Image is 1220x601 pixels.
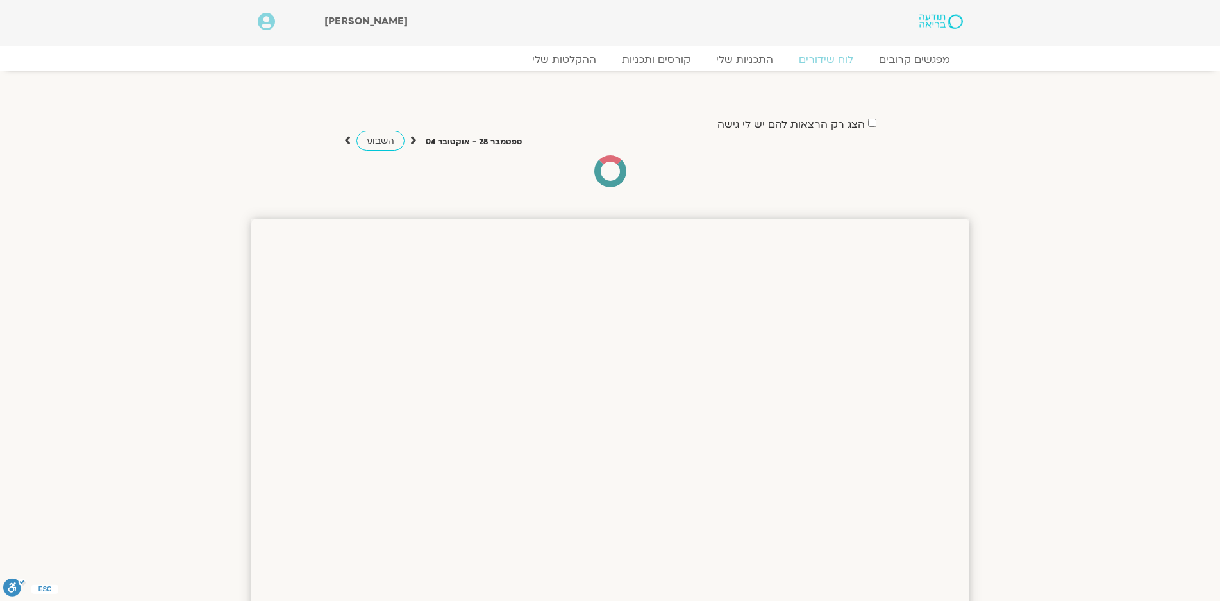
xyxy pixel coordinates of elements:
span: השבוע [367,135,394,147]
a: לוח שידורים [786,53,866,66]
p: ספטמבר 28 - אוקטובר 04 [426,135,522,149]
a: ההקלטות שלי [519,53,609,66]
a: קורסים ותכניות [609,53,703,66]
a: מפגשים קרובים [866,53,963,66]
span: [PERSON_NAME] [324,14,408,28]
a: השבוע [356,131,405,151]
label: הצג רק הרצאות להם יש לי גישה [717,119,865,130]
a: התכניות שלי [703,53,786,66]
nav: Menu [258,53,963,66]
